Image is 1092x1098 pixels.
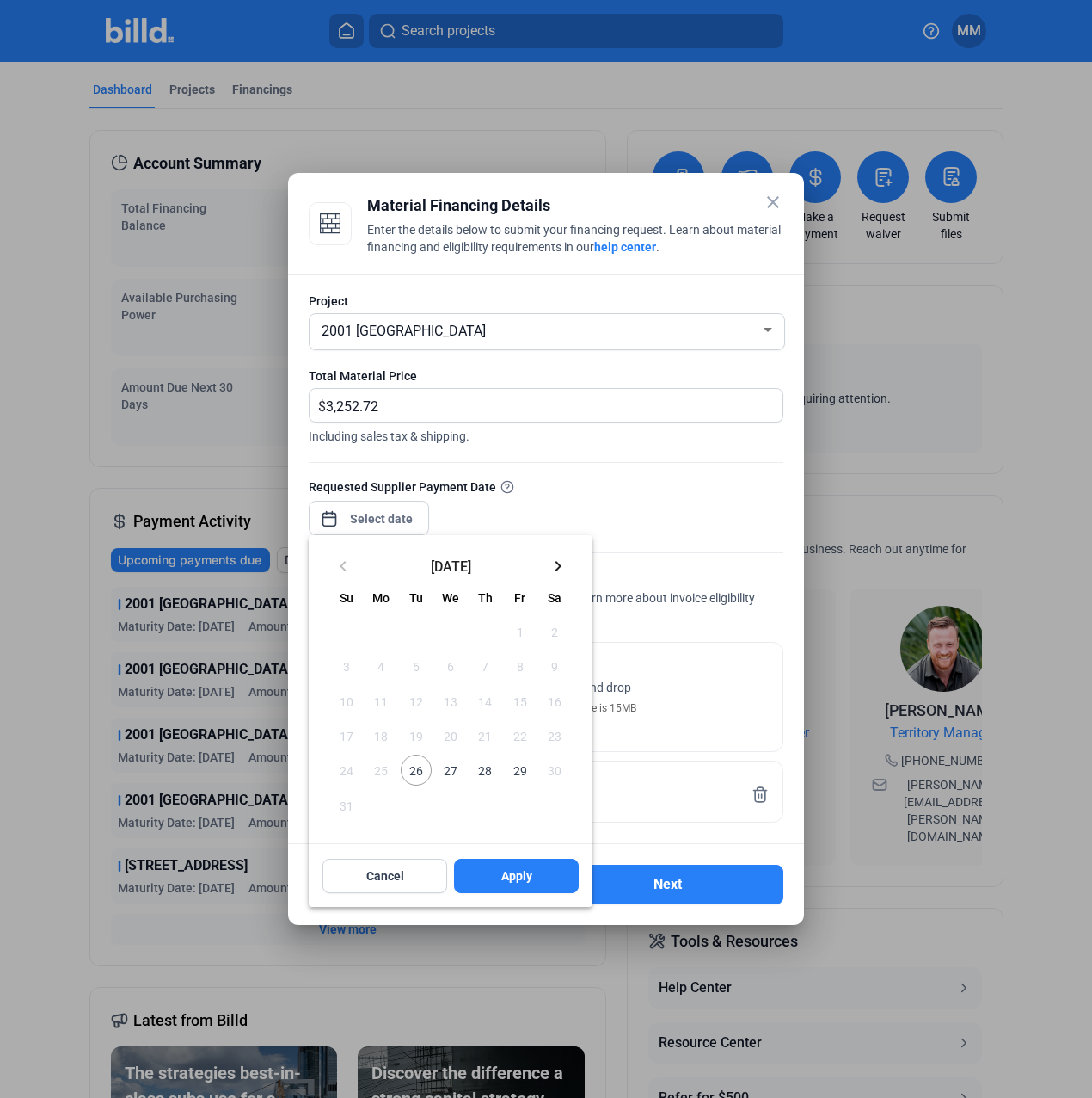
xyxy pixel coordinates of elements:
[401,651,432,682] span: 5
[504,616,535,647] span: 1
[502,614,537,649] button: August 1, 2025
[433,649,468,683] button: August 6, 2025
[399,753,433,787] button: August 26, 2025
[329,787,364,822] button: August 31, 2025
[399,649,433,683] button: August 5, 2025
[364,719,398,753] button: August 18, 2025
[366,867,404,885] span: Cancel
[435,755,466,786] span: 27
[504,755,535,786] span: 29
[539,720,570,751] span: 23
[340,591,353,605] span: Su
[331,755,362,786] span: 24
[454,859,579,893] button: Apply
[539,686,570,717] span: 16
[401,755,432,786] span: 26
[435,686,466,717] span: 13
[401,686,432,717] span: 12
[365,755,396,786] span: 25
[365,686,396,717] span: 11
[537,753,572,787] button: August 30, 2025
[469,755,500,786] span: 28
[433,684,468,719] button: August 13, 2025
[478,591,493,605] span: Th
[502,684,537,719] button: August 15, 2025
[331,720,362,751] span: 17
[331,651,362,682] span: 3
[537,719,572,753] button: August 23, 2025
[468,719,502,753] button: August 21, 2025
[399,684,433,719] button: August 12, 2025
[372,591,390,605] span: Mo
[539,651,570,682] span: 9
[502,649,537,683] button: August 8, 2025
[502,753,537,787] button: August 29, 2025
[469,720,500,751] span: 21
[329,614,502,649] td: AUG
[409,591,423,605] span: Tu
[364,684,398,719] button: August 11, 2025
[365,651,396,682] span: 4
[504,720,535,751] span: 22
[360,558,541,572] span: [DATE]
[469,651,500,682] span: 7
[435,651,466,682] span: 6
[537,649,572,683] button: August 9, 2025
[364,753,398,787] button: August 25, 2025
[539,616,570,647] span: 2
[548,556,568,577] mat-icon: keyboard_arrow_right
[329,649,364,683] button: August 3, 2025
[399,719,433,753] button: August 19, 2025
[433,753,468,787] button: August 27, 2025
[514,591,525,605] span: Fr
[401,720,432,751] span: 19
[539,755,570,786] span: 30
[468,649,502,683] button: August 7, 2025
[364,649,398,683] button: August 4, 2025
[537,684,572,719] button: August 16, 2025
[504,651,535,682] span: 8
[468,684,502,719] button: August 14, 2025
[433,719,468,753] button: August 20, 2025
[469,686,500,717] span: 14
[329,684,364,719] button: August 10, 2025
[322,859,447,893] button: Cancel
[502,719,537,753] button: August 22, 2025
[468,753,502,787] button: August 28, 2025
[329,753,364,787] button: August 24, 2025
[331,686,362,717] span: 10
[548,591,561,605] span: Sa
[365,720,396,751] span: 18
[435,720,466,751] span: 20
[331,789,362,820] span: 31
[333,556,353,577] mat-icon: keyboard_arrow_left
[501,867,532,885] span: Apply
[504,686,535,717] span: 15
[442,591,459,605] span: We
[537,614,572,649] button: August 2, 2025
[329,719,364,753] button: August 17, 2025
